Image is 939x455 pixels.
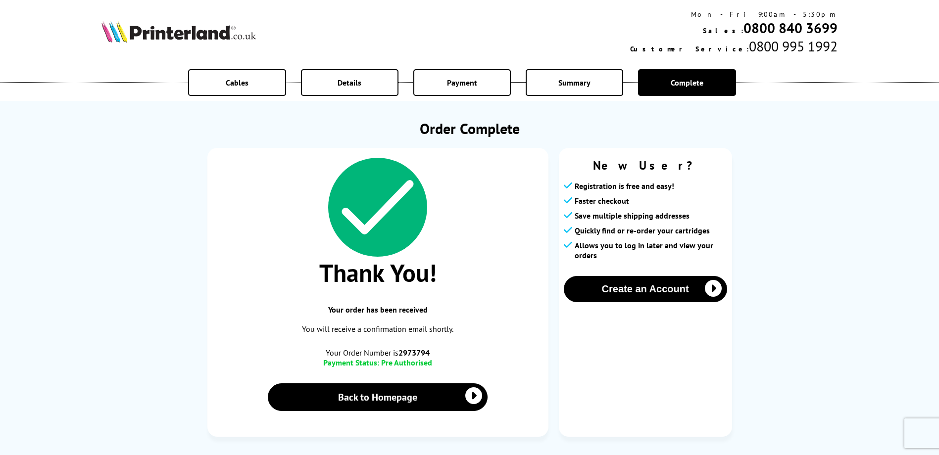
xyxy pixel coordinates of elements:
span: Save multiple shipping addresses [575,211,690,221]
span: Payment Status: [323,358,379,367]
span: Allows you to log in later and view your orders [575,240,727,260]
span: Customer Service: [630,45,749,53]
span: 0800 995 1992 [749,37,838,55]
button: Create an Account [564,276,727,302]
span: Thank You! [217,257,539,289]
span: New User? [564,158,727,173]
span: Quickly find or re-order your cartridges [575,226,710,235]
span: Faster checkout [575,196,629,206]
div: Mon - Fri 9:00am - 5:30pm [630,10,838,19]
img: Printerland Logo [101,21,256,43]
a: Back to Homepage [268,383,488,411]
span: Registration is free and easy! [575,181,674,191]
span: Payment [447,78,477,88]
span: Pre Authorised [381,358,432,367]
p: You will receive a confirmation email shortly. [217,322,539,336]
span: Summary [558,78,591,88]
span: Sales: [703,26,743,35]
a: 0800 840 3699 [743,19,838,37]
h1: Order Complete [207,119,732,138]
span: Cables [226,78,248,88]
span: Complete [671,78,703,88]
b: 2973794 [398,348,430,358]
span: Your order has been received [217,305,539,315]
span: Details [338,78,361,88]
span: Your Order Number is [217,348,539,358]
